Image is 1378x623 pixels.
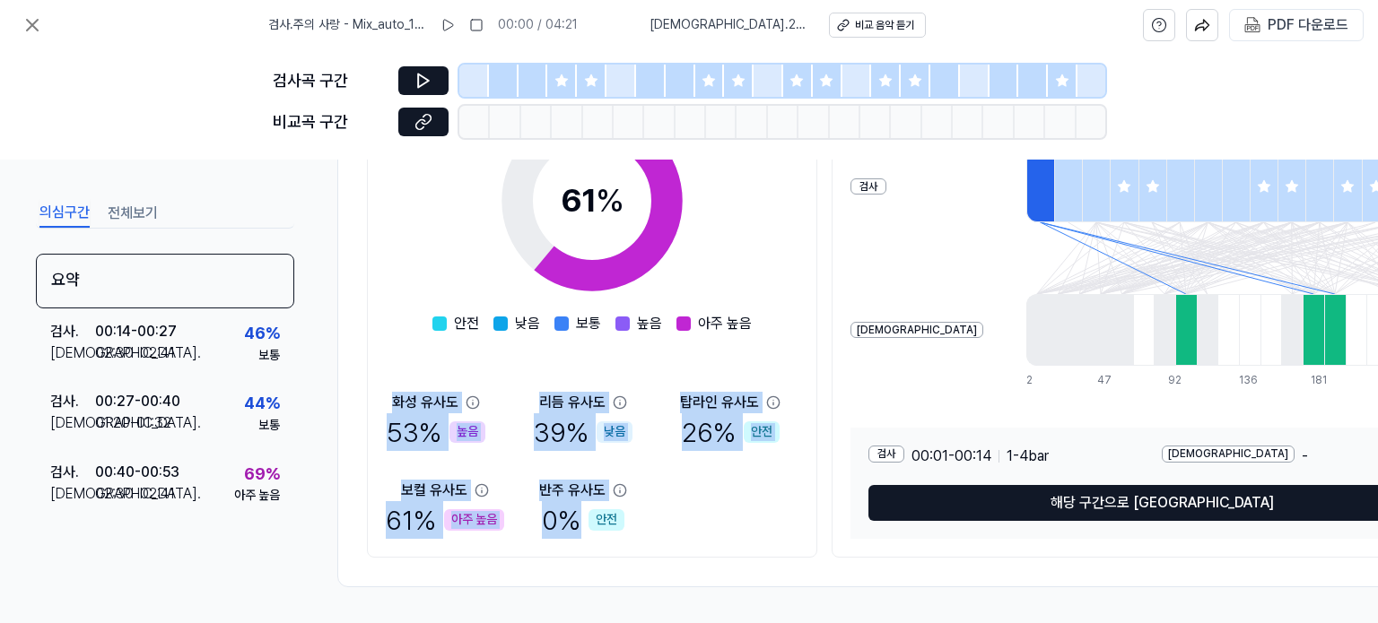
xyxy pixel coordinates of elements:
[680,392,759,413] div: 탑라인 유사도
[449,421,485,443] div: 높음
[1268,13,1348,37] div: PDF 다운로드
[95,321,177,342] div: 00:14 - 00:27
[1162,446,1295,463] div: [DEMOGRAPHIC_DATA]
[50,483,95,505] div: [DEMOGRAPHIC_DATA] .
[1151,16,1167,34] svg: help
[868,446,904,463] div: 검사
[273,109,388,135] div: 비교곡 구간
[542,501,624,539] div: 0 %
[273,68,388,94] div: 검사곡 구간
[50,462,95,483] div: 검사 .
[454,313,479,334] span: 안전
[95,342,175,364] div: 02:30 - 02:41
[108,199,158,228] button: 전체보기
[1143,9,1175,41] button: help
[39,199,90,228] button: 의심구간
[498,16,578,34] div: 00:00 / 04:21
[911,446,991,467] span: 00:01 - 00:14
[744,421,780,443] div: 안전
[561,177,624,225] div: 61
[258,347,280,365] div: 보통
[50,321,95,342] div: 검사 .
[539,392,606,413] div: 리듬 유사도
[234,487,280,505] div: 아주 높음
[244,321,280,347] div: 46 %
[589,509,624,531] div: 안전
[637,313,662,334] span: 높음
[539,480,606,501] div: 반주 유사도
[855,18,914,33] div: 비교 음악 듣기
[596,181,624,220] span: %
[829,13,926,38] button: 비교 음악 듣기
[244,391,280,417] div: 44 %
[850,178,886,195] div: 검사
[1168,373,1190,388] div: 92
[515,313,540,334] span: 낮음
[392,392,458,413] div: 화성 유사도
[95,483,175,505] div: 02:30 - 02:41
[50,391,95,412] div: 검사 .
[401,480,467,501] div: 보컬 유사도
[1311,373,1332,388] div: 181
[850,322,983,339] div: [DEMOGRAPHIC_DATA]
[444,509,504,531] div: 아주 높음
[698,313,752,334] span: 아주 높음
[386,501,504,539] div: 61 %
[534,413,632,451] div: 39 %
[1097,373,1119,388] div: 47
[95,391,180,412] div: 00:27 - 00:40
[682,413,780,451] div: 26 %
[95,462,179,483] div: 00:40 - 00:53
[1007,446,1049,467] span: 1 - 4 bar
[95,412,171,434] div: 01:20 - 01:32
[387,413,485,451] div: 53 %
[1241,10,1352,40] button: PDF 다운로드
[268,16,426,34] span: 검사 . 주의 사랑 - Mix_auto_16bit_44hz_target-10
[50,412,95,434] div: [DEMOGRAPHIC_DATA] .
[576,313,601,334] span: 보통
[1244,17,1260,33] img: PDF Download
[50,342,95,364] div: [DEMOGRAPHIC_DATA] .
[1026,373,1048,388] div: 2
[1194,17,1210,33] img: share
[1239,373,1260,388] div: 136
[650,16,807,34] span: [DEMOGRAPHIC_DATA] . 25時の情熱 (feat. 宵崎奏 & [PERSON_NAME] & [PERSON_NAME] & [PERSON_NAME] & [PERSON_...
[244,462,280,488] div: 69 %
[36,254,294,308] div: 요약
[597,421,632,443] div: 낮음
[258,417,280,435] div: 보통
